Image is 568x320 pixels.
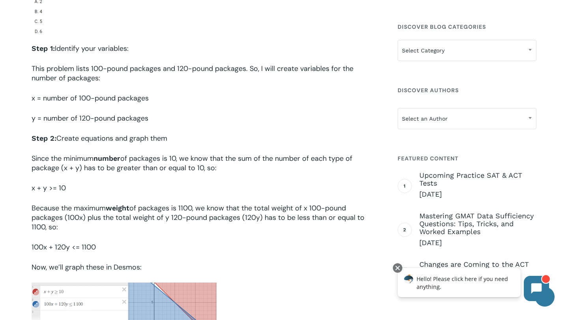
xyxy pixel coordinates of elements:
span: Select an Author [398,110,536,127]
span: Upcoming Practice SAT & ACT Tests [419,171,536,187]
p: Since the minimum of packages is 10, we know that the sum of the number of each type of package (... [32,154,377,183]
p: Create equations and graph them [32,134,377,154]
p: y = number of 120-pound packages [32,113,377,134]
p: This problem lists 100-pound packages and 120-pound packages. So, I will create variables for the... [32,64,377,93]
span: [DATE] [419,238,536,247]
span: [DATE] [419,190,536,199]
iframe: Chatbot [389,262,557,309]
strong: number [93,154,120,162]
p: 100x + 120y <= 1100 [32,242,377,262]
a: Changes are Coming to the ACT in [DATE] [DATE] [419,260,536,288]
strong: Step 1: [32,44,55,52]
p: Because the maximum of packages is 1100, we know that the total weight of x 100-pound packages (1... [32,203,377,242]
strong: weight [106,204,129,212]
span: Select Category [398,42,536,59]
span: Mastering GMAT Data Sufficiency Questions: Tips, Tricks, and Worked Examples [419,212,536,236]
h4: Featured Content [398,151,536,166]
a: Upcoming Practice SAT & ACT Tests [DATE] [419,171,536,199]
h4: Discover Authors [398,83,536,97]
h4: Discover Blog Categories [398,20,536,34]
p: Identify your variables: [32,44,377,64]
span: Changes are Coming to the ACT in [DATE] [419,260,536,276]
span: Select Category [398,40,536,61]
span: Select an Author [398,108,536,129]
strong: Step 2: [32,134,56,142]
p: x = number of 100-pound packages [32,93,377,113]
a: Mastering GMAT Data Sufficiency Questions: Tips, Tricks, and Worked Examples [DATE] [419,212,536,247]
p: Now, we’ll graph these in Desmos: [32,262,377,283]
p: x + y >= 10 [32,183,377,203]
